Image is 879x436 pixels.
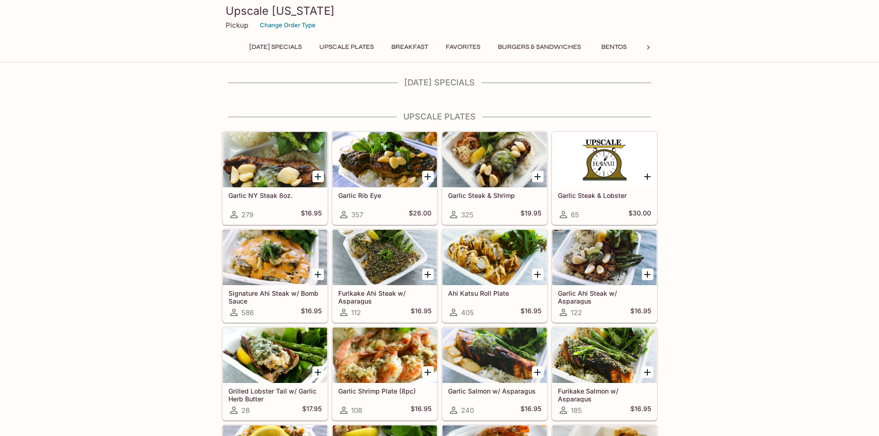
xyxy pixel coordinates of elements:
[409,209,431,220] h5: $26.00
[411,405,431,416] h5: $16.95
[301,209,322,220] h5: $16.95
[333,328,437,383] div: Garlic Shrimp Plate (8pc)
[314,41,379,54] button: UPSCALE Plates
[642,269,653,280] button: Add Garlic Ahi Steak w/ Asparagus
[520,209,541,220] h5: $19.95
[448,387,541,395] h5: Garlic Salmon w/ Asparagus
[571,210,579,219] span: 65
[223,132,327,187] div: Garlic NY Steak 8oz.
[558,289,651,305] h5: Garlic Ahi Steak w/ Asparagus
[630,405,651,416] h5: $16.95
[332,229,437,323] a: Furikake Ahi Steak w/ Asparagus112$16.95
[461,406,474,415] span: 240
[338,191,431,199] h5: Garlic Rib Eye
[222,78,658,88] h4: [DATE] Specials
[302,405,322,416] h5: $17.95
[442,229,547,323] a: Ahi Katsu Roll Plate405$16.95
[552,229,657,323] a: Garlic Ahi Steak w/ Asparagus122$16.95
[241,406,250,415] span: 28
[642,171,653,182] button: Add Garlic Steak & Lobster
[241,210,253,219] span: 279
[442,327,547,420] a: Garlic Salmon w/ Asparagus240$16.95
[222,112,658,122] h4: UPSCALE Plates
[442,132,547,187] div: Garlic Steak & Shrimp
[244,41,307,54] button: [DATE] Specials
[441,41,485,54] button: Favorites
[312,366,324,378] button: Add Grilled Lobster Tail w/ Garlic Herb Butter
[520,405,541,416] h5: $16.95
[461,210,473,219] span: 325
[558,387,651,402] h5: Furikake Salmon w/ Asparagus
[312,269,324,280] button: Add Signature Ahi Steak w/ Bomb Sauce
[333,132,437,187] div: Garlic Rib Eye
[351,308,361,317] span: 112
[448,289,541,297] h5: Ahi Katsu Roll Plate
[571,406,582,415] span: 185
[422,269,434,280] button: Add Furikake Ahi Steak w/ Asparagus
[442,328,547,383] div: Garlic Salmon w/ Asparagus
[448,191,541,199] h5: Garlic Steak & Shrimp
[338,387,431,395] h5: Garlic Shrimp Plate (8pc)
[422,171,434,182] button: Add Garlic Rib Eye
[222,131,328,225] a: Garlic NY Steak 8oz.279$16.95
[228,289,322,305] h5: Signature Ahi Steak w/ Bomb Sauce
[256,18,320,32] button: Change Order Type
[552,328,657,383] div: Furikake Salmon w/ Asparagus
[532,269,544,280] button: Add Ahi Katsu Roll Plate
[222,229,328,323] a: Signature Ahi Steak w/ Bomb Sauce586$16.95
[411,307,431,318] h5: $16.95
[593,41,635,54] button: Bentos
[351,406,362,415] span: 108
[386,41,433,54] button: Breakfast
[442,131,547,225] a: Garlic Steak & Shrimp325$19.95
[532,171,544,182] button: Add Garlic Steak & Shrimp
[338,289,431,305] h5: Furikake Ahi Steak w/ Asparagus
[223,230,327,285] div: Signature Ahi Steak w/ Bomb Sauce
[223,328,327,383] div: Grilled Lobster Tail w/ Garlic Herb Butter
[222,327,328,420] a: Grilled Lobster Tail w/ Garlic Herb Butter28$17.95
[312,171,324,182] button: Add Garlic NY Steak 8oz.
[333,230,437,285] div: Furikake Ahi Steak w/ Asparagus
[228,191,322,199] h5: Garlic NY Steak 8oz.
[351,210,363,219] span: 357
[461,308,474,317] span: 405
[552,327,657,420] a: Furikake Salmon w/ Asparagus185$16.95
[642,366,653,378] button: Add Furikake Salmon w/ Asparagus
[422,366,434,378] button: Add Garlic Shrimp Plate (8pc)
[628,209,651,220] h5: $30.00
[226,21,248,30] p: Pickup
[332,131,437,225] a: Garlic Rib Eye357$26.00
[552,131,657,225] a: Garlic Steak & Lobster65$30.00
[226,4,654,18] h3: Upscale [US_STATE]
[532,366,544,378] button: Add Garlic Salmon w/ Asparagus
[520,307,541,318] h5: $16.95
[332,327,437,420] a: Garlic Shrimp Plate (8pc)108$16.95
[301,307,322,318] h5: $16.95
[228,387,322,402] h5: Grilled Lobster Tail w/ Garlic Herb Butter
[493,41,586,54] button: Burgers & Sandwiches
[552,230,657,285] div: Garlic Ahi Steak w/ Asparagus
[552,132,657,187] div: Garlic Steak & Lobster
[558,191,651,199] h5: Garlic Steak & Lobster
[442,230,547,285] div: Ahi Katsu Roll Plate
[571,308,582,317] span: 122
[241,308,254,317] span: 586
[630,307,651,318] h5: $16.95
